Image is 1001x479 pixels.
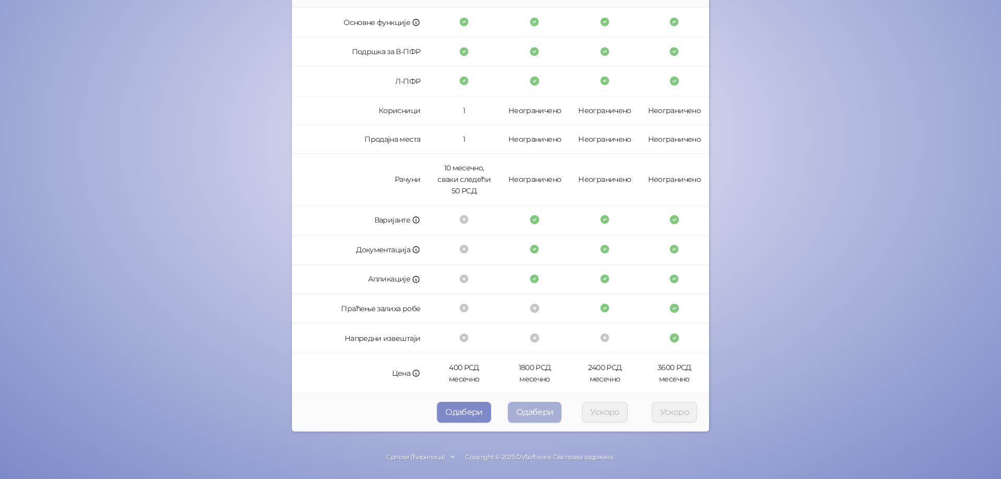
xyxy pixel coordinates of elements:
td: Документација [292,235,429,265]
td: Цена [292,353,429,394]
td: Неограничено [499,154,570,205]
td: Неограничено [640,125,709,154]
button: Одабери [508,402,562,423]
td: 3600 РСД месечно [640,353,709,394]
td: Подршка за В-ПФР [292,38,429,67]
button: Ускоро [652,402,697,423]
td: Неограничено [570,96,639,125]
td: 10 месечно, сваки следећи 50 РСД [429,154,499,205]
td: Варијанте [292,205,429,235]
button: Ускоро [582,402,627,423]
td: 1 [429,96,499,125]
td: Рачуни [292,154,429,205]
td: 1800 РСД месечно [499,353,570,394]
td: Л-ПФР [292,67,429,96]
td: Неограничено [570,125,639,154]
td: Напредни извештаји [292,324,429,353]
td: 2400 РСД месечно [570,353,639,394]
td: 1 [429,125,499,154]
td: Продајна места [292,125,429,154]
td: Неограничено [640,154,709,205]
td: Основне функције [292,8,429,38]
td: Неограничено [499,96,570,125]
td: Неограничено [499,125,570,154]
td: 400 РСД месечно [429,353,499,394]
td: Неограничено [640,96,709,125]
td: Апликације [292,265,429,294]
td: Неограничено [570,154,639,205]
td: Праћење залиха робе [292,294,429,324]
button: Одабери [437,402,491,423]
td: Корисници [292,96,429,125]
div: Српски (Ћирилица) [386,452,445,462]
